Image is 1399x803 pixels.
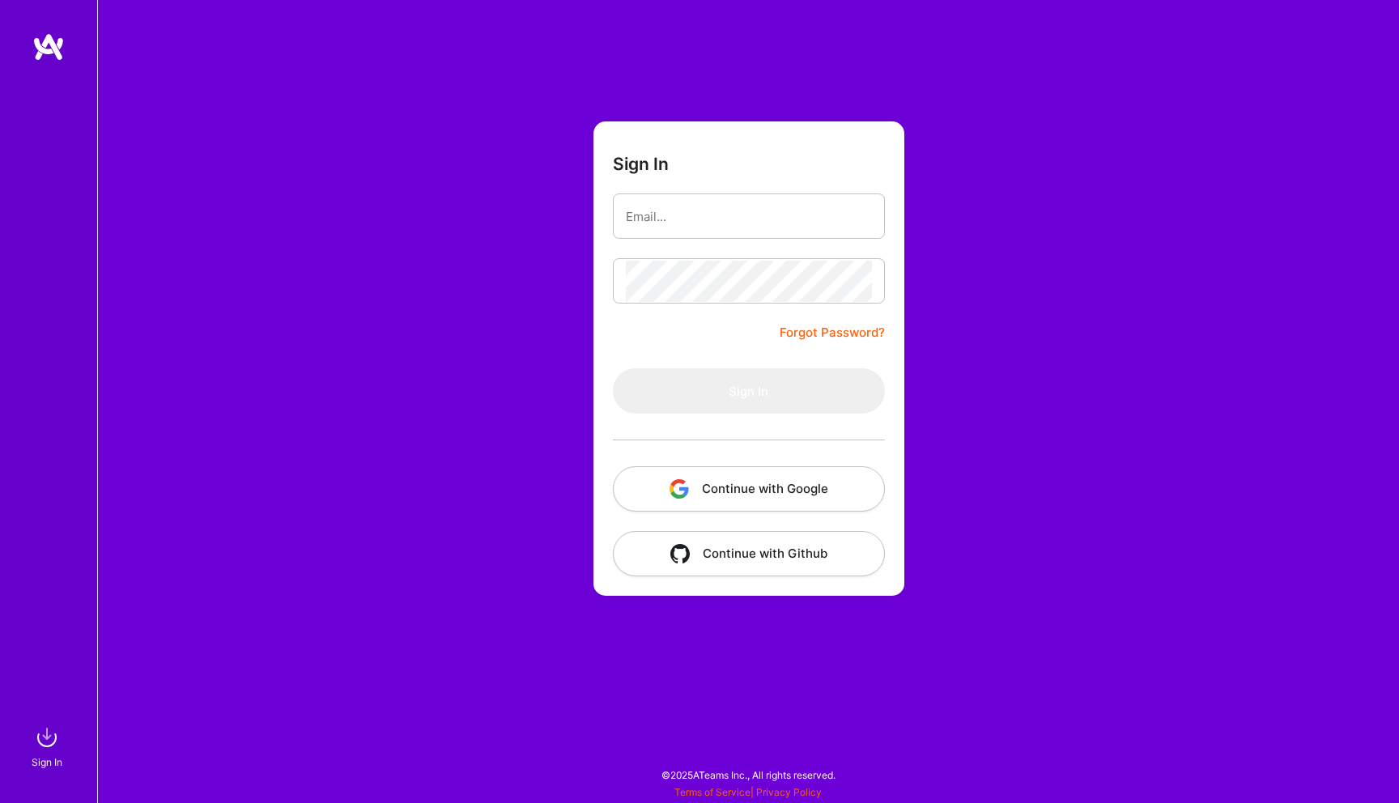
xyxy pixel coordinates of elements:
[34,721,63,771] a: sign inSign In
[32,32,65,62] img: logo
[756,786,822,798] a: Privacy Policy
[613,154,669,174] h3: Sign In
[674,786,751,798] a: Terms of Service
[613,368,885,414] button: Sign In
[31,721,63,754] img: sign in
[670,479,689,499] img: icon
[626,196,872,237] input: Email...
[674,786,822,798] span: |
[613,531,885,576] button: Continue with Github
[97,754,1399,795] div: © 2025 ATeams Inc., All rights reserved.
[780,323,885,342] a: Forgot Password?
[613,466,885,512] button: Continue with Google
[32,754,62,771] div: Sign In
[670,544,690,563] img: icon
